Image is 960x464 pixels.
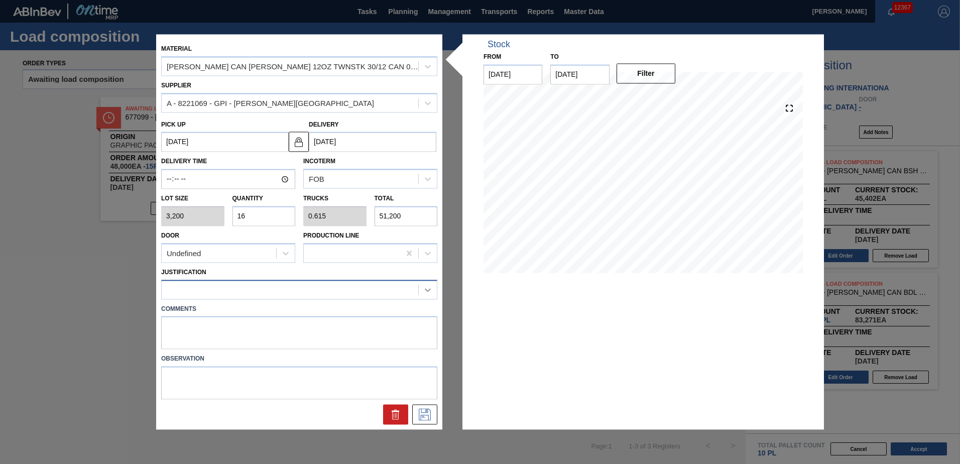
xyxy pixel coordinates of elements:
[161,352,437,367] label: Observation
[161,82,191,89] label: Supplier
[161,302,437,316] label: Comments
[484,64,542,84] input: mm/dd/yyyy
[161,45,192,52] label: Material
[161,121,186,128] label: Pick up
[309,121,339,128] label: Delivery
[303,195,328,202] label: Trucks
[309,175,324,183] div: FOB
[161,232,179,239] label: Door
[232,195,263,202] label: Quantity
[161,192,224,206] label: Lot size
[161,269,206,276] label: Justification
[488,39,510,50] div: Stock
[161,132,289,152] input: mm/dd/yyyy
[550,53,558,60] label: to
[383,405,408,425] div: Delete Suggestion
[303,232,359,239] label: Production Line
[309,132,436,152] input: mm/dd/yyyy
[375,195,394,202] label: Total
[167,99,374,107] div: A - 8221069 - GPI - [PERSON_NAME][GEOGRAPHIC_DATA]
[617,63,675,83] button: Filter
[161,155,295,169] label: Delivery Time
[412,405,437,425] div: Save Suggestion
[167,249,201,258] div: Undefined
[550,64,609,84] input: mm/dd/yyyy
[303,158,335,165] label: Incoterm
[484,53,501,60] label: From
[289,132,309,152] button: locked
[293,136,305,148] img: locked
[167,62,419,71] div: [PERSON_NAME] CAN [PERSON_NAME] 12OZ TWNSTK 30/12 CAN 0724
